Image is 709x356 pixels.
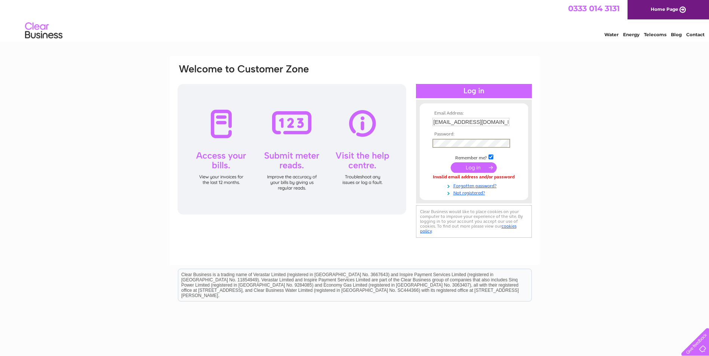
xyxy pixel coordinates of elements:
a: Blog [671,32,682,37]
img: logo.png [25,19,63,42]
a: 0333 014 3131 [568,4,620,13]
input: Submit [451,162,497,173]
div: Invalid email address and/or password [432,175,515,180]
a: Water [604,32,619,37]
th: Password: [431,132,517,137]
a: Energy [623,32,639,37]
th: Email Address: [431,111,517,116]
a: Telecoms [644,32,666,37]
a: Not registered? [432,189,517,196]
div: Clear Business is a trading name of Verastar Limited (registered in [GEOGRAPHIC_DATA] No. 3667643... [178,4,531,36]
a: cookies policy [420,224,517,234]
td: Remember me? [431,153,517,161]
div: Clear Business would like to place cookies on your computer to improve your experience of the sit... [416,205,532,238]
a: Contact [686,32,705,37]
a: Forgotten password? [432,182,517,189]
